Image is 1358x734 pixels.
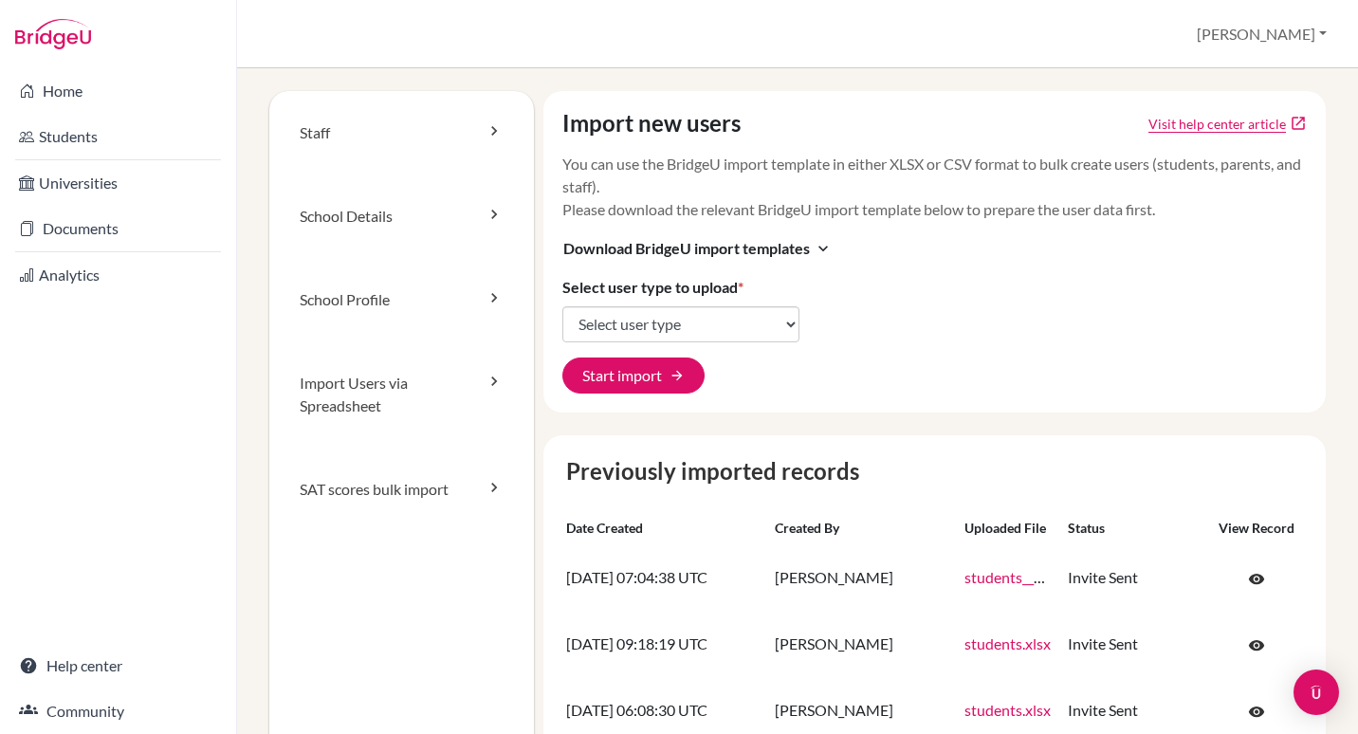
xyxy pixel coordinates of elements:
[559,511,767,545] th: Date created
[269,258,534,341] a: School Profile
[559,612,767,678] td: [DATE] 09:18:19 UTC
[1248,704,1265,721] span: visibility
[4,647,232,685] a: Help center
[4,72,232,110] a: Home
[562,110,741,138] h4: Import new users
[964,701,1051,719] a: students.xlsx
[1228,627,1285,663] a: Click to open the record on its current state
[15,19,91,49] img: Bridge-U
[4,256,232,294] a: Analytics
[562,153,1308,221] p: You can use the BridgeU import template in either XLSX or CSV format to bulk create users (studen...
[4,164,232,202] a: Universities
[1148,114,1286,134] a: Click to open Tracking student registration article in a new tab
[269,91,534,174] a: Staff
[767,545,957,612] td: [PERSON_NAME]
[814,239,833,258] i: expand_more
[4,692,232,730] a: Community
[1290,115,1307,132] a: open_in_new
[1060,511,1202,545] th: Status
[269,174,534,258] a: School Details
[957,511,1061,545] th: Uploaded file
[1202,511,1311,545] th: View record
[1248,571,1265,588] span: visibility
[1294,670,1339,715] div: Open Intercom Messenger
[964,568,1076,586] a: students__1_.xlsx
[563,237,810,260] span: Download BridgeU import templates
[269,341,534,448] a: Import Users via Spreadsheet
[1188,16,1335,52] button: [PERSON_NAME]
[1228,693,1285,729] a: Click to open the record on its current state
[1060,612,1202,678] td: Invite Sent
[562,358,705,394] button: Start import
[1228,560,1285,596] a: Click to open the record on its current state
[4,210,232,248] a: Documents
[562,236,834,261] button: Download BridgeU import templatesexpand_more
[4,118,232,156] a: Students
[767,511,957,545] th: Created by
[269,448,534,531] a: SAT scores bulk import
[559,454,1312,488] caption: Previously imported records
[670,368,685,383] span: arrow_forward
[1060,545,1202,612] td: Invite Sent
[559,545,767,612] td: [DATE] 07:04:38 UTC
[767,612,957,678] td: [PERSON_NAME]
[562,276,743,299] label: Select user type to upload
[964,634,1051,652] a: students.xlsx
[1248,637,1265,654] span: visibility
